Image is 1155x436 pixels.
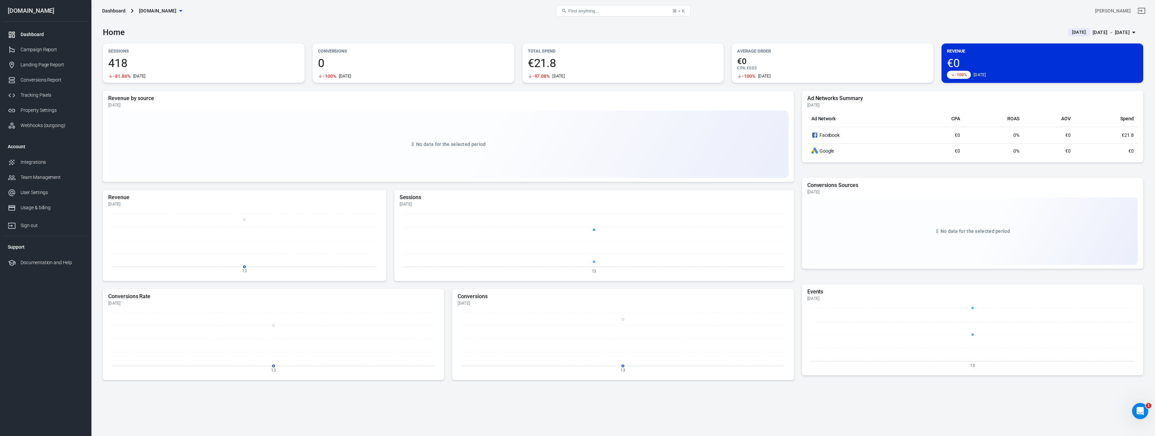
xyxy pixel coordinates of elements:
[1133,3,1150,19] a: Sign out
[21,174,83,181] div: Team Management
[1146,403,1151,408] span: 1
[21,92,83,99] div: Tracking Pixels
[1069,29,1089,36] span: [DATE]
[242,269,247,273] tspan: 13
[108,57,299,69] span: 418
[807,288,1138,295] h5: Events
[2,170,89,185] a: Team Management
[1128,148,1134,154] span: €0
[108,201,381,207] div: [DATE]
[400,194,788,201] h5: Sessions
[21,259,83,266] div: Documentation and Help
[807,111,915,127] th: Ad Network
[955,132,960,138] span: €0
[133,73,146,79] div: [DATE]
[1065,148,1071,154] span: €0
[21,222,83,229] div: Sign out
[807,182,1138,189] h5: Conversions Sources
[271,368,276,372] tspan: 13
[2,42,89,57] a: Campaign Report
[552,73,565,79] div: [DATE]
[21,46,83,53] div: Campaign Report
[1013,132,1019,138] span: 0%
[108,293,439,300] h5: Conversions Rate
[400,201,788,207] div: [DATE]
[568,8,599,13] span: Find anything...
[955,73,967,77] span: -100%
[21,107,83,114] div: Property Settings
[737,57,928,65] span: €0
[556,5,691,17] button: Find anything...⌘ + K
[1075,111,1138,127] th: Spend
[21,189,83,196] div: User Settings
[2,8,89,14] div: [DOMAIN_NAME]
[915,111,964,127] th: CPA
[672,8,685,13] div: ⌘ + K
[811,148,911,154] div: Google
[108,102,788,108] div: [DATE]
[528,57,719,69] span: €21.8
[318,48,509,55] p: Conversions
[2,103,89,118] a: Property Settings
[807,189,1138,195] div: [DATE]
[108,95,788,102] h5: Revenue by source
[108,301,439,306] div: [DATE]
[532,74,550,79] span: -97.08%
[747,66,757,70] span: €0.03
[2,239,89,255] li: Support
[21,76,83,84] div: Conversions Report
[416,142,486,147] span: No data for the selected period
[458,301,788,306] div: [DATE]
[941,228,1010,234] span: No data for the selected period
[2,72,89,88] a: Conversions Report
[591,269,596,273] tspan: 13
[21,159,83,166] div: Integrations
[811,148,818,154] div: Google Ads
[139,7,177,15] span: casatech-es.com
[947,48,1138,55] p: Revenue
[528,48,719,55] p: Total Spend
[974,72,986,77] div: [DATE]
[103,28,125,37] h3: Home
[1065,132,1071,138] span: €0
[2,215,89,233] a: Sign out
[21,204,83,211] div: Usage & billing
[2,88,89,103] a: Tracking Pixels
[323,74,336,79] span: -100%
[970,363,975,368] tspan: 13
[339,73,351,79] div: [DATE]
[811,131,911,139] div: Facebook
[2,155,89,170] a: Integrations
[811,131,818,139] svg: Facebook Ads
[2,185,89,200] a: User Settings
[1095,7,1131,14] div: Account id: VW6wEJAx
[742,74,755,79] span: -100%
[1023,111,1075,127] th: AOV
[2,118,89,133] a: Webhooks (outgoing)
[21,122,83,129] div: Webhooks (outgoing)
[108,48,299,55] p: Sessions
[964,111,1023,127] th: ROAS
[1093,28,1130,37] div: [DATE] － [DATE]
[807,296,1138,301] div: [DATE]
[947,57,1138,69] span: €0
[102,7,125,14] div: Dashboard
[21,31,83,38] div: Dashboard
[2,57,89,72] a: Landing Page Report
[2,138,89,155] li: Account
[737,48,928,55] p: Average Order
[2,200,89,215] a: Usage & billing
[807,102,1138,108] div: [DATE]
[108,194,381,201] h5: Revenue
[1063,27,1143,38] button: [DATE][DATE] － [DATE]
[737,66,746,70] span: CPA :
[21,61,83,68] div: Landing Page Report
[458,293,788,300] h5: Conversions
[807,95,1138,102] h5: Ad Networks Summary
[1122,132,1134,138] span: €21.8
[318,57,509,69] span: 0
[955,148,960,154] span: €0
[1013,148,1019,154] span: 0%
[1132,403,1148,419] iframe: Intercom live chat
[113,74,131,79] span: -81.86%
